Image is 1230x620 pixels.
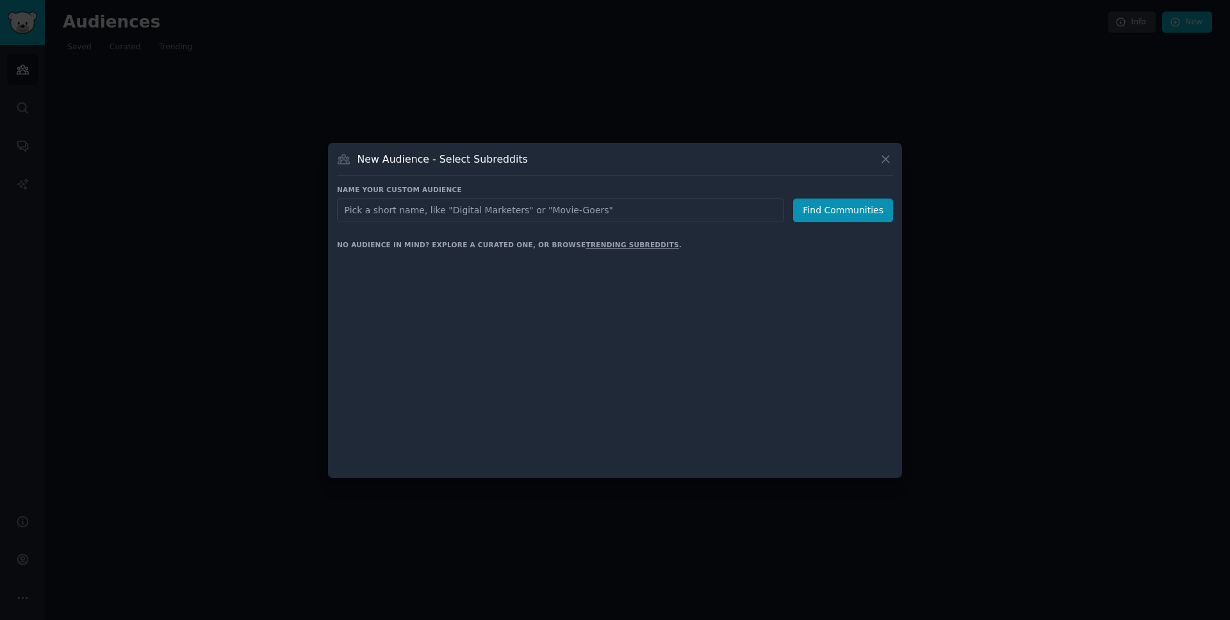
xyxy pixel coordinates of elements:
[793,199,893,222] button: Find Communities
[357,152,528,166] h3: New Audience - Select Subreddits
[586,241,678,249] a: trending subreddits
[337,240,682,249] div: No audience in mind? Explore a curated one, or browse .
[337,185,893,194] h3: Name your custom audience
[337,199,784,222] input: Pick a short name, like "Digital Marketers" or "Movie-Goers"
